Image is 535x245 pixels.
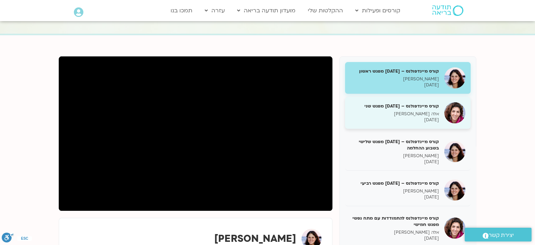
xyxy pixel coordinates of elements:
[304,4,346,17] a: ההקלטות שלי
[432,5,463,16] img: תודעה בריאה
[444,218,465,239] img: קורס מיינדפולנס להתמודדות עם מתח נפשי מפגש חמישי
[489,231,514,240] span: יצירת קשר
[350,139,439,151] h5: קורס מיינדפולנס – [DATE] מפגש שלישי בשבוע ההחלמה
[350,76,439,82] p: [PERSON_NAME]
[234,4,299,17] a: מועדון תודעה בריאה
[444,141,465,162] img: קורס מיינדפולנס – יוני 25 מפגש שלישי בשבוע ההחלמה
[350,117,439,123] p: [DATE]
[350,153,439,159] p: [PERSON_NAME]
[465,228,531,241] a: יצירת קשר
[444,179,465,201] img: קורס מיינדפולנס – יוני 25 מפגש רביעי
[350,82,439,88] p: [DATE]
[350,111,439,117] p: אלה [PERSON_NAME]
[350,159,439,165] p: [DATE]
[167,4,196,17] a: תמכו בנו
[201,4,228,17] a: עזרה
[444,67,465,88] img: קורס מיינדפולנס – יוני 25 מפגש ראשון
[350,180,439,186] h5: קורס מיינדפולנס – [DATE] מפגש רביעי
[350,229,439,235] p: אלה [PERSON_NAME]
[350,194,439,200] p: [DATE]
[350,188,439,194] p: [PERSON_NAME]
[350,103,439,109] h5: קורס מיינדפולנס – [DATE] מפגש שני
[444,102,465,123] img: קורס מיינדפולנס – יוני 25 מפגש שני
[352,4,404,17] a: קורסים ופעילות
[350,68,439,74] h5: קורס מיינדפולנס – [DATE] מפגש ראשון
[350,215,439,228] h5: קורס מיינדפולנס להתמודדות עם מתח נפשי מפגש חמישי
[350,235,439,241] p: [DATE]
